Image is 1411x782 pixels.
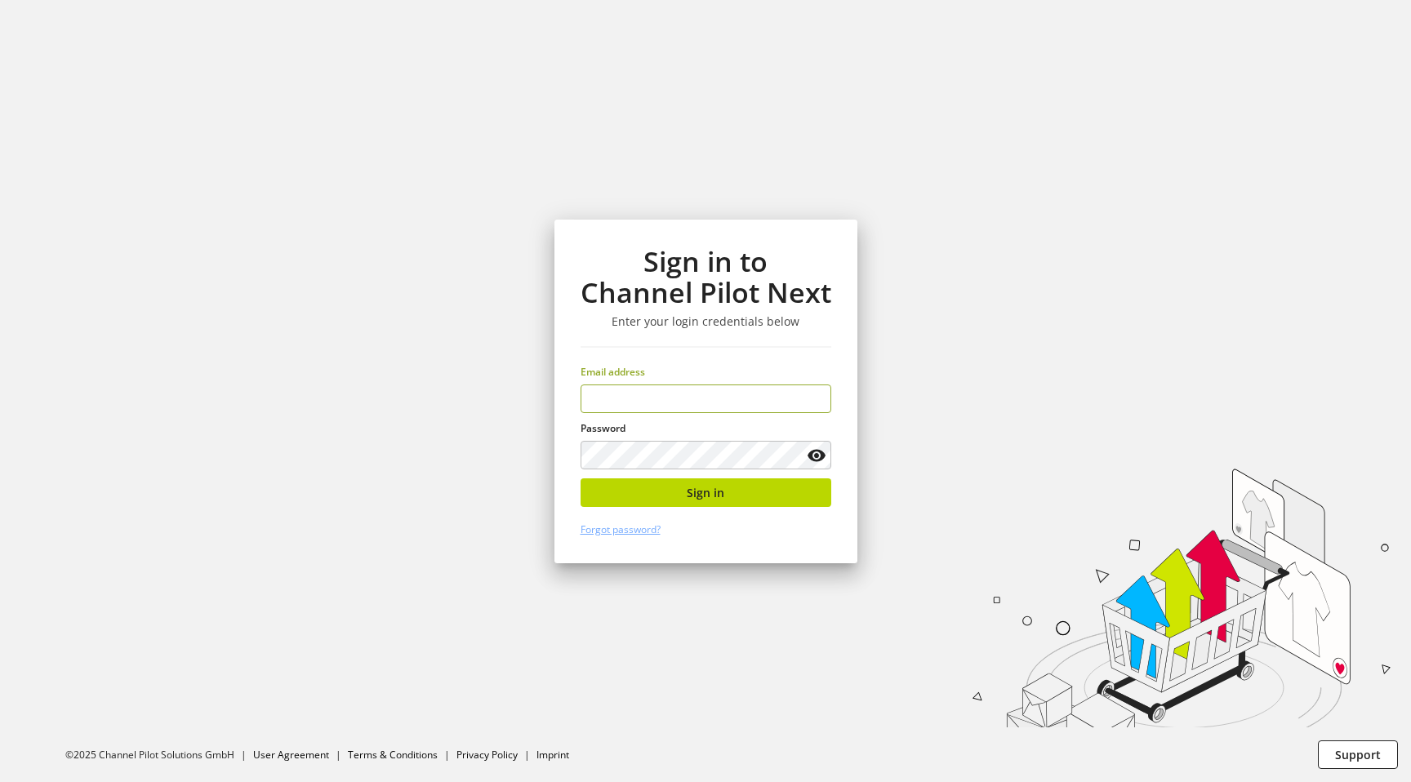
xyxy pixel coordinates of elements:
[581,365,645,379] span: Email address
[456,748,518,762] a: Privacy Policy
[803,389,822,408] keeper-lock: Open Keeper Popup
[536,748,569,762] a: Imprint
[581,421,625,435] span: Password
[581,246,831,309] h1: Sign in to Channel Pilot Next
[581,314,831,329] h3: Enter your login credentials below
[581,478,831,507] button: Sign in
[348,748,438,762] a: Terms & Conditions
[1318,740,1398,769] button: Support
[581,522,661,536] a: Forgot password?
[1335,746,1381,763] span: Support
[65,748,253,762] li: ©2025 Channel Pilot Solutions GmbH
[253,748,329,762] a: User Agreement
[687,484,724,501] span: Sign in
